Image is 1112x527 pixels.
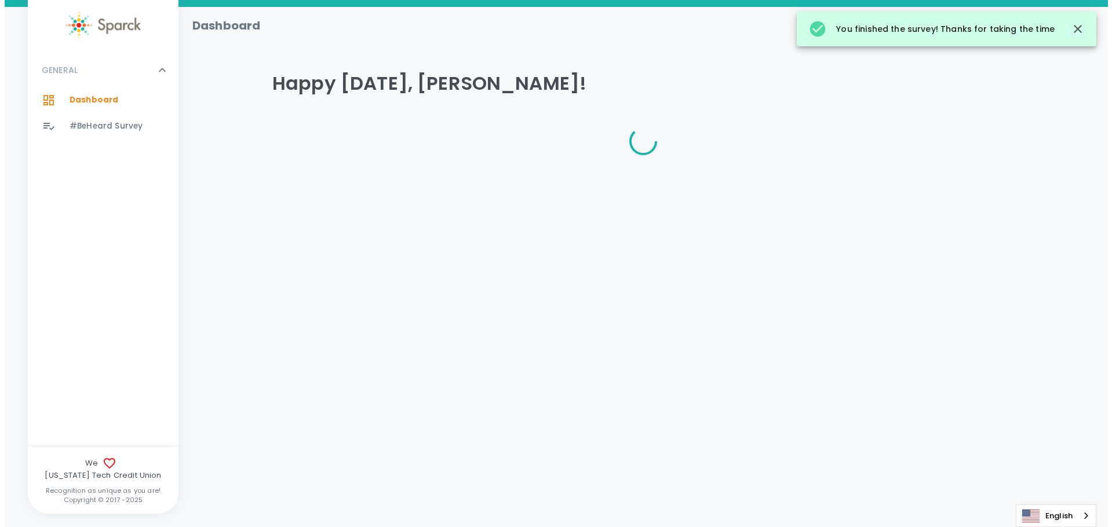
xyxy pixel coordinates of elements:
span: We [US_STATE] Tech Credit Union [23,456,174,481]
a: English [1012,505,1091,526]
div: GENERAL [23,87,174,144]
img: Sparck logo [61,12,136,39]
a: Sparck logo [23,12,174,39]
div: You finished the survey! Thanks for taking the time [804,15,1050,43]
div: GENERAL [23,53,174,87]
span: Dashboard [65,94,114,106]
p: Copyright © 2017 - 2025 [23,495,174,504]
div: Language [1011,504,1092,527]
a: Dashboard [23,87,174,113]
span: #BeHeard Survey [65,120,138,132]
p: Recognition as unique as you are! [23,486,174,495]
aside: Language selected: English [1011,504,1092,527]
a: #BeHeard Survey [23,114,174,139]
p: GENERAL [37,64,73,76]
h1: Dashboard [188,16,256,35]
h4: Happy [DATE], [PERSON_NAME]! [268,72,1009,95]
